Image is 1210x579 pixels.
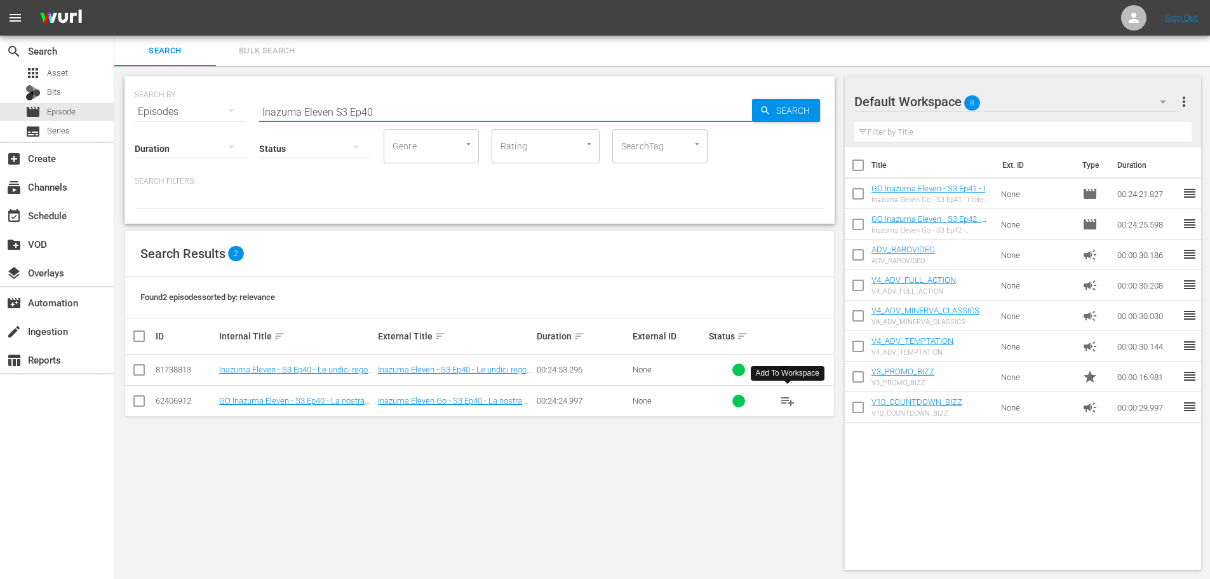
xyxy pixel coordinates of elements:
[219,329,374,344] div: Internal Title
[871,196,992,204] div: Inazuma Eleven Go - S3 Ep41 - I totem sono impazziti?!
[1112,392,1182,423] td: 00:00:29.997
[434,330,446,342] span: sort
[1082,247,1098,262] span: Ad
[135,176,824,187] p: Search Filters:
[140,292,275,302] span: Found 2 episodes sorted by: relevance
[1176,94,1192,109] span: more_vert
[25,124,41,139] span: Series
[1112,179,1182,209] td: 00:24:21.827
[1112,362,1182,392] td: 00:00:16.981
[691,138,703,150] button: Open
[583,138,595,150] button: Open
[871,336,953,346] a: V4_ADV_TEMPTATION
[871,397,962,407] a: V10_COUNTDOWN_BIZZ
[871,275,956,285] a: V4_ADV_FULL_ACTION
[6,180,22,195] span: Channels
[1182,338,1197,353] span: reorder
[1082,217,1098,232] span: Episode
[633,365,705,374] div: None
[1182,308,1197,323] span: reorder
[1112,209,1182,240] td: 00:24:25.598
[772,355,803,385] button: playlist_add
[8,10,23,25] span: menu
[1176,86,1192,117] button: more_vert
[737,330,748,342] span: sort
[25,65,41,81] span: Asset
[756,368,819,379] div: Add To Workspace
[574,330,585,342] span: sort
[25,104,41,119] span: Episode
[30,3,91,33] img: ans4CAIJ8jUAAAAAAAAAAAAAAAAAAAAAAAAgQb4GAAAAAAAAAAAAAAAAAAAAAAAAJMjXAAAAAAAAAAAAAAAAAAAAAAAAgAT5G...
[964,90,980,116] span: 8
[228,246,244,261] span: 2
[996,392,1077,423] td: None
[996,209,1077,240] td: None
[1182,216,1197,231] span: reorder
[1112,331,1182,362] td: 00:00:30.144
[47,67,68,79] span: Asset
[6,237,22,252] span: VOD
[1165,13,1198,23] a: Sign Out
[6,44,22,59] span: Search
[1110,147,1186,183] th: Duration
[47,106,76,118] span: Episode
[6,151,22,167] span: Create
[996,362,1077,392] td: None
[871,348,953,357] div: V4_ADV_TEMPTATION
[6,324,22,339] span: Ingestion
[1182,399,1197,414] span: reorder
[1082,369,1098,385] span: Promo
[1112,270,1182,301] td: 00:00:30.208
[6,208,22,224] span: Schedule
[633,331,705,341] div: External ID
[871,306,979,315] a: V4_ADV_MINERVA_CLASSICS
[378,365,533,384] a: Inazuma Eleven - S3 Ep40 - Le undici regole del cuore
[871,257,935,265] div: ADV_RAROVIDEO
[1182,186,1197,201] span: reorder
[871,318,979,326] div: V4_ADV_MINERVA_CLASSICS
[378,396,527,415] a: Inazuma Eleven Go - S3 Ep40 - La nostra ultima battaglia
[1112,240,1182,270] td: 00:00:30.186
[135,94,246,130] div: Episodes
[709,329,769,344] div: Status
[25,85,41,100] div: Bits
[780,393,795,409] span: playlist_add
[871,214,986,233] a: GO Inazuma Eleven - S3 Ep42 - Uragano tempestoso!
[274,330,285,342] span: sort
[871,226,992,235] div: Inazuma Eleven Go - S3 Ep42 - Uragano tempestoso!
[854,84,1178,119] div: Default Workspace
[871,147,995,183] th: Title
[6,296,22,311] span: Automation
[871,409,962,418] div: V10_COUNTDOWN_BIZZ
[156,331,215,341] div: ID
[537,396,628,405] div: 00:24:24.997
[996,301,1077,331] td: None
[996,270,1077,301] td: None
[122,44,208,58] span: Search
[537,365,628,374] div: 00:24:53.296
[156,365,215,374] div: 81738813
[6,266,22,281] span: Overlays
[871,379,934,387] div: V3_PROMO_BIZZ
[219,396,370,415] a: GO Inazuma Eleven - S3 Ep40 - La nostra ultima battaglia
[996,240,1077,270] td: None
[1182,369,1197,384] span: reorder
[1075,147,1110,183] th: Type
[156,396,215,405] div: 62406912
[871,287,956,296] div: V4_ADV_FULL_ACTION
[996,179,1077,209] td: None
[1082,278,1098,293] span: Ad
[47,125,70,137] span: Series
[752,99,820,122] button: Search
[6,353,22,368] span: Reports
[537,329,628,344] div: Duration
[996,331,1077,362] td: None
[633,396,705,405] div: None
[1182,247,1197,262] span: reorder
[378,329,533,344] div: External Title
[1082,400,1098,415] span: Ad
[871,367,934,376] a: V3_PROMO_BIZZ
[47,86,61,99] span: Bits
[462,138,474,150] button: Open
[871,245,935,254] a: ADV_RAROVIDEO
